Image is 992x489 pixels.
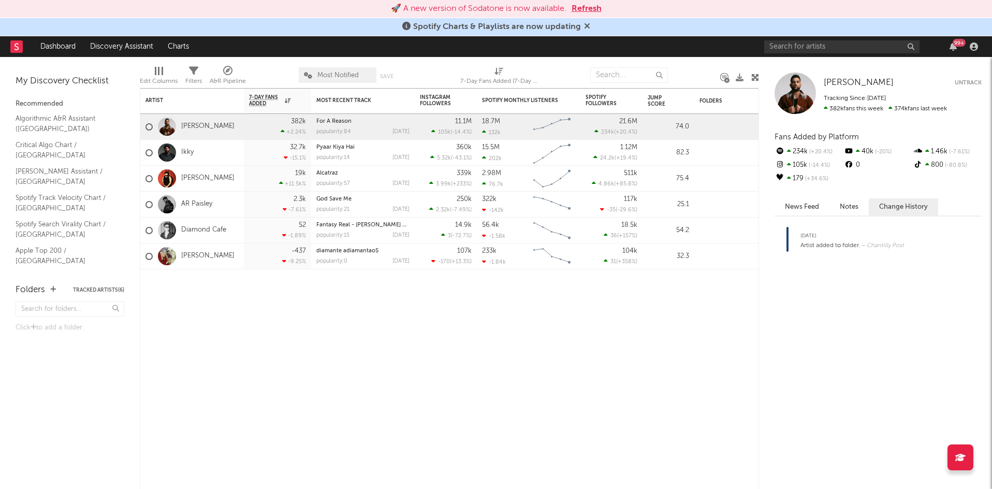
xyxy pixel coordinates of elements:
div: Recommended [16,98,124,110]
span: +20.4 % [616,130,636,135]
div: 74.0 [648,121,689,133]
a: [PERSON_NAME] [181,174,235,183]
span: 3.99k [436,181,451,187]
button: Refresh [572,3,602,15]
div: 52 [299,222,306,228]
span: -29.6 % [617,207,636,213]
span: -80.8 % [943,163,967,168]
span: +358 % [618,259,636,265]
button: Tracked Artists(6) [73,287,124,293]
span: 36 [610,233,617,239]
span: +157 % [619,233,636,239]
span: 234k [601,130,614,135]
svg: Chart title [529,243,575,269]
a: Charts [161,36,196,57]
a: Spotify Track Velocity Chart / [GEOGRAPHIC_DATA] [16,192,114,213]
div: popularity: 14 [316,155,350,161]
div: 339k [457,170,472,177]
div: popularity: 21 [316,207,349,212]
span: +34.6 % [804,176,828,182]
a: [PERSON_NAME] [824,78,894,88]
div: ( ) [593,154,637,161]
div: 104k [622,248,637,254]
span: -72.7 % [453,233,470,239]
div: ( ) [431,128,472,135]
div: 15.5M [482,144,500,151]
div: -142k [482,207,504,213]
div: ( ) [594,128,637,135]
span: -170 [438,259,450,265]
input: Search for folders... [16,301,124,317]
span: -14.4 % [807,163,830,168]
div: popularity: 0 [316,258,347,264]
a: Dashboard [33,36,83,57]
span: -7.61 % [947,149,970,155]
div: popularity: 84 [316,129,351,135]
span: 4.86k [599,181,614,187]
svg: Chart title [529,166,575,192]
div: Artist [145,97,223,104]
div: ( ) [429,206,472,213]
a: Algorithmic A&R Assistant ([GEOGRAPHIC_DATA]) [16,113,114,134]
div: +11.5k % [279,180,306,187]
div: 40k [843,145,912,159]
div: 132k [482,129,501,136]
div: ( ) [592,180,637,187]
span: Tracking Since: [DATE] [824,95,886,102]
div: Jump Score [648,95,674,107]
span: -35 [607,207,616,213]
div: Most Recent Track [316,97,394,104]
span: 2.32k [436,207,450,213]
div: -437 [291,248,306,254]
a: Diamond Cafe [181,226,226,235]
div: God Save Me [316,196,410,202]
div: ( ) [429,180,472,187]
span: -20 % [873,149,892,155]
button: News Feed [775,198,829,215]
div: [DATE] [392,233,410,238]
div: Spotify Monthly Listeners [482,97,560,104]
span: Artist added to folder. [800,242,860,249]
div: 32.3 [648,250,689,263]
span: Dismiss [584,23,590,31]
a: Alcatraz [316,170,338,176]
span: +233 % [453,181,470,187]
div: For A Reason [316,119,410,124]
div: 800 [913,159,982,172]
button: Save [380,74,393,79]
div: 234k [775,145,843,159]
div: Click to add a folder. [16,322,124,334]
div: [DATE] [800,229,904,242]
div: ( ) [431,258,472,265]
div: Instagram Followers [420,94,456,107]
div: 75.4 [648,172,689,185]
span: -43.1 % [453,155,470,161]
div: 25.1 [648,198,689,211]
div: 11.1M [455,118,472,125]
div: [DATE] [392,258,410,264]
a: Pyaar Kiya Hai [316,145,355,150]
div: -7.61 % [283,206,306,213]
a: Apple Top 200 / [GEOGRAPHIC_DATA] [16,245,114,266]
div: 18.7M [482,118,500,125]
div: 54.2 [648,224,689,237]
span: Spotify Charts & Playlists are now updating [413,23,581,31]
div: 233k [482,248,497,254]
div: 32.7k [290,144,306,151]
div: 21.6M [619,118,637,125]
div: 107k [457,248,472,254]
div: 56.4k [482,222,499,228]
span: +20.4 % [808,149,833,155]
a: God Save Me [316,196,352,202]
div: popularity: 15 [316,233,349,238]
div: Alcatraz [316,170,410,176]
div: 250k [457,196,472,203]
svg: Chart title [529,192,575,218]
div: 179 [775,172,843,185]
div: 382k [291,118,306,125]
div: 7-Day Fans Added (7-Day Fans Added) [460,75,538,88]
div: 1.46k [913,145,982,159]
div: 105k [775,159,843,172]
span: 374k fans last week [824,106,947,112]
a: Fantasy Real - [PERSON_NAME] Remix [316,222,419,228]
